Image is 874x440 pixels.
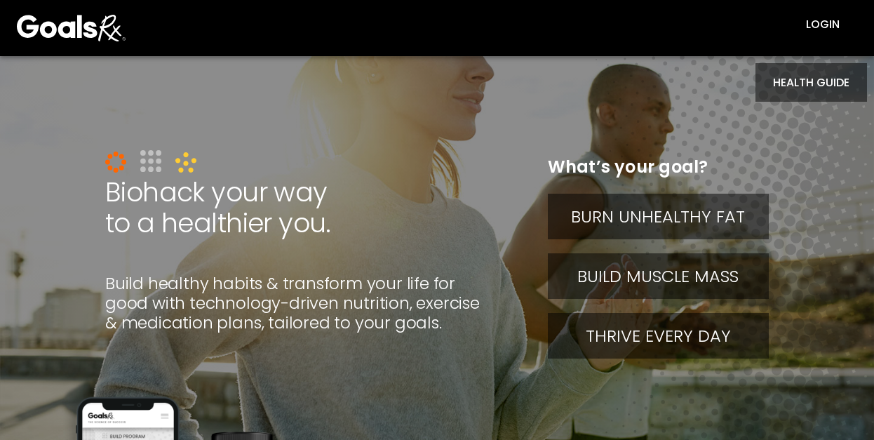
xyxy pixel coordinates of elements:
[548,194,769,239] button: Burn unhealthy fat
[105,274,492,333] h2: Build healthy habits & transform your life for good with technology-driven nutrition, exercise & ...
[548,253,769,299] button: Build muscle mass
[105,152,126,173] img: burn-icon.2bfaa692.svg
[105,177,492,239] h1: Biohack your way to a healthier you.
[175,152,196,173] img: thrive-icon.4f055b23.png
[548,154,769,180] p: What’s your goal?
[548,313,769,359] button: Thrive every day
[140,150,161,173] img: build-icon.03ee501b.svg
